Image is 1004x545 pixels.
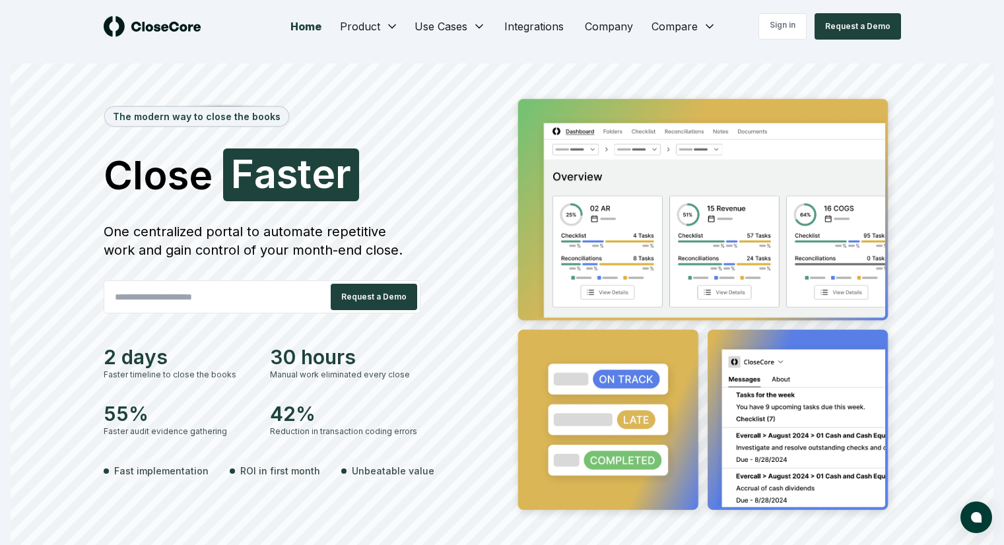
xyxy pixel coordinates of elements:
span: Fast implementation [114,464,209,478]
span: F [231,154,254,193]
div: 42% [270,402,420,426]
button: Compare [644,13,724,40]
button: Request a Demo [815,13,901,40]
a: Company [574,13,644,40]
span: Use Cases [415,18,467,34]
span: r [335,154,351,193]
span: s [277,154,298,193]
div: 55% [104,402,254,426]
span: Close [104,155,213,195]
div: Faster timeline to close the books [104,369,254,381]
span: Unbeatable value [352,464,434,478]
div: 30 hours [270,345,420,369]
span: Compare [652,18,698,34]
img: Jumbotron [508,90,901,524]
button: Use Cases [407,13,494,40]
div: Reduction in transaction coding errors [270,426,420,437]
a: Home [280,13,332,40]
span: a [254,154,277,193]
button: atlas-launcher [960,501,992,533]
a: Sign in [758,13,807,40]
div: Manual work eliminated every close [270,369,420,381]
div: Faster audit evidence gathering [104,426,254,437]
span: ROI in first month [240,464,320,478]
span: e [312,154,335,193]
span: Product [340,18,380,34]
div: The modern way to close the books [105,107,288,126]
span: t [298,154,312,193]
div: 2 days [104,345,254,369]
button: Request a Demo [331,284,417,310]
a: Integrations [494,13,574,40]
button: Product [332,13,407,40]
div: One centralized portal to automate repetitive work and gain control of your month-end close. [104,222,420,259]
img: logo [104,16,201,37]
